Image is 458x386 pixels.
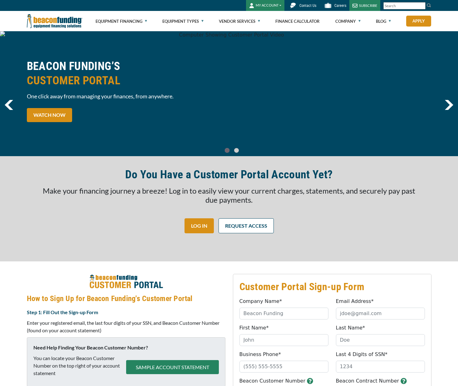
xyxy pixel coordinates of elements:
[27,73,225,88] span: CUSTOMER PORTAL
[336,334,425,346] input: Doe
[239,308,328,319] input: Beacon Funding
[239,351,281,358] label: Business Phone*
[125,167,332,182] h2: Do You Have a Customer Portal Account Yet?
[336,308,425,319] input: jdoe@gmail.com
[336,361,425,373] input: 1234
[239,298,282,305] label: Company Name*
[239,334,328,346] input: John
[383,2,426,9] input: Search
[239,324,269,332] label: First Name*
[445,100,453,110] a: next
[336,298,374,305] label: Email Address*
[239,280,425,293] h3: Customer Portal Sign-up Form
[239,377,306,385] label: Beacon Customer Number
[233,148,240,153] a: Go To Slide 1
[27,92,225,100] span: One click away from managing your finances, from anywhere.
[335,11,361,31] a: Company
[336,377,399,385] label: Beacon Contract Number
[219,11,260,31] a: Vendor Services
[43,186,415,204] span: Make your financing journey a breeze! Log in to easily view your current charges, statements, and...
[445,100,453,110] img: Right Navigator
[334,3,346,8] span: Careers
[27,293,225,304] h4: How to Sign Up for Beacon Funding's Customer Portal
[426,3,431,8] img: Search
[185,218,214,233] a: LOG IN
[336,351,388,358] label: Last 4 Digits of SSN*
[419,3,424,8] a: Clear search text
[33,344,148,350] strong: Need Help Finding Your Beacon Customer Number?
[27,11,82,31] img: Beacon Funding Corporation logo
[27,309,98,315] strong: Step 1: Fill Out the Sign-up Form
[376,11,391,31] a: Blog
[162,11,204,31] a: Equipment Types
[299,3,316,8] span: Contact Us
[219,218,274,233] a: REQUEST ACCESS
[5,100,13,110] img: Left Navigator
[27,59,225,88] h2: BEACON FUNDING’S
[27,319,225,334] p: Enter your registered email, the last four digits of your SSN, and Beacon Customer Number (found ...
[27,108,72,122] a: WATCH NOW
[406,16,431,27] a: Apply
[5,100,13,110] a: previous
[275,11,320,31] a: Finance Calculator
[33,354,126,377] p: You can locate your Beacon Customer Number on the top right of your account statement
[336,324,365,332] label: Last Name*
[239,361,328,373] input: (555) 555-5555
[96,11,147,31] a: Equipment Financing
[224,148,231,153] a: Go To Slide 0
[126,360,219,374] button: SAMPLE ACCOUNT STATEMENT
